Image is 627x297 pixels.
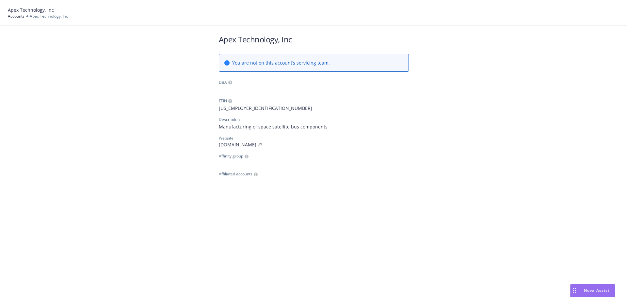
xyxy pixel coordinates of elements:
span: - [219,86,409,93]
a: Accounts [8,13,24,19]
span: - [219,177,409,184]
span: Apex Technology, Inc [8,7,54,13]
span: - [219,159,409,166]
div: Drag to move [571,284,579,297]
span: Affiliated accounts [219,171,252,177]
a: [DOMAIN_NAME] [219,141,256,148]
span: Apex Technology, Inc [30,13,68,19]
span: Nova Assist [584,288,610,293]
div: FEIN [219,98,227,104]
div: Website [219,135,409,141]
span: You are not on this account’s servicing team. [232,59,330,66]
span: [US_EMPLOYER_IDENTIFICATION_NUMBER] [219,105,409,111]
h1: Apex Technology, Inc [219,34,409,45]
span: Manufacturing of space satellite bus components [219,123,409,130]
button: Nova Assist [570,284,615,297]
div: Description [219,117,240,123]
div: DBA [219,80,227,85]
span: Affinity group [219,153,243,159]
